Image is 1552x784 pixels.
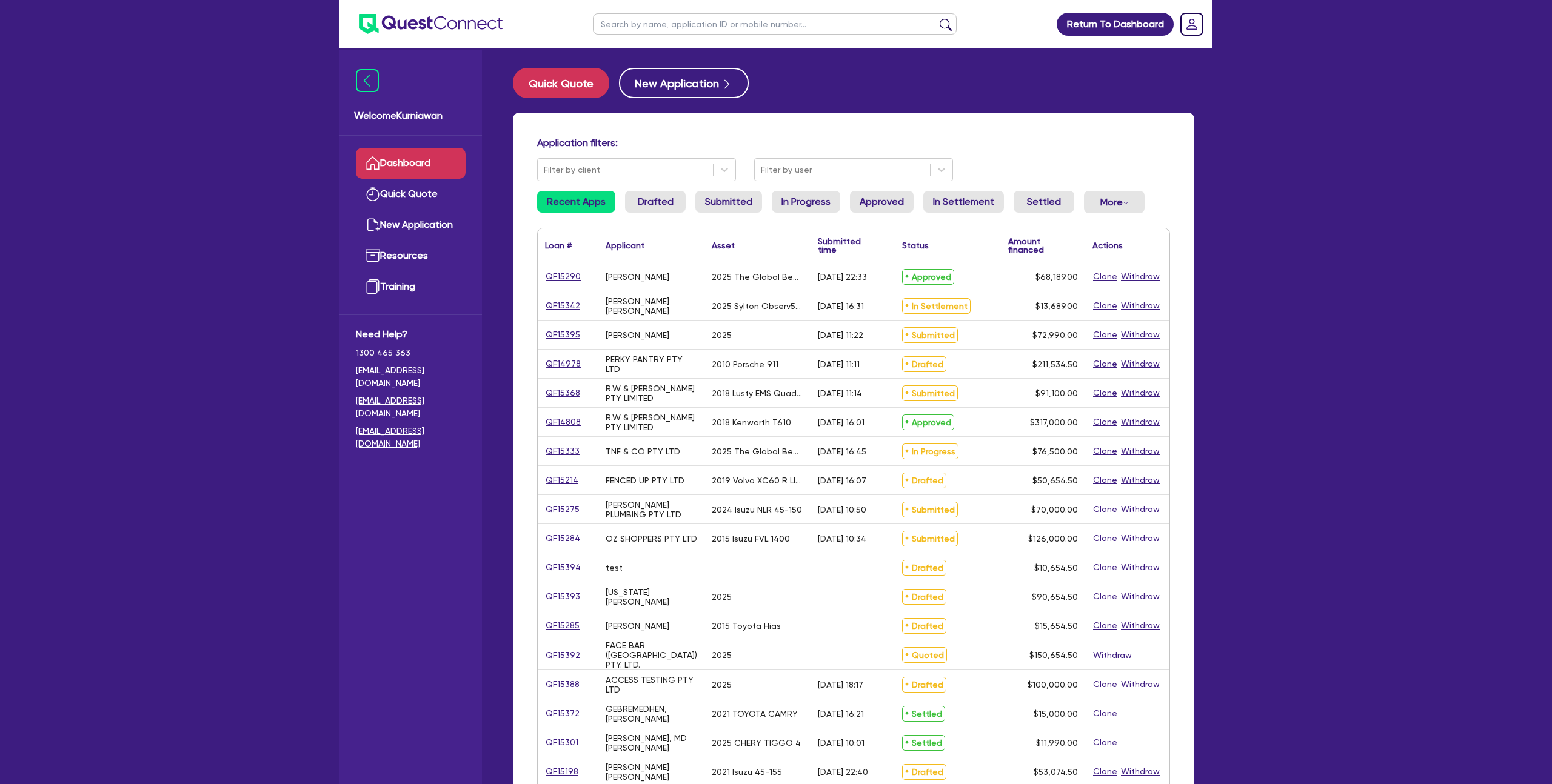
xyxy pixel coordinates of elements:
[818,388,862,398] div: [DATE] 11:14
[1120,473,1160,487] button: Withdraw
[902,443,958,459] span: In Progress
[619,68,749,98] button: New Application
[1030,417,1078,427] span: $317,000.00
[818,272,867,282] div: [DATE] 22:33
[513,68,609,98] button: Quick Quote
[356,364,466,390] a: [EMAIL_ADDRESS][DOMAIN_NAME]
[1092,531,1118,545] button: Clone
[1032,476,1078,485] span: $50,654.50
[1029,650,1078,660] span: $150,654.50
[902,356,946,372] span: Drafted
[1120,590,1160,603] button: Withdraw
[606,272,669,282] div: [PERSON_NAME]
[545,241,572,250] div: Loan #
[1092,444,1118,458] button: Clone
[606,330,669,340] div: [PERSON_NAME]
[1120,560,1160,574] button: Withdraw
[1032,330,1078,340] span: $72,990.00
[356,271,466,302] a: Training
[1036,738,1078,748] span: $11,990.00
[545,648,581,662] a: QF15392
[1092,357,1118,371] button: Clone
[356,394,466,420] a: [EMAIL_ADDRESS][DOMAIN_NAME]
[1035,272,1078,282] span: $68,189.00
[902,414,954,430] span: Approved
[1120,765,1160,779] button: Withdraw
[1092,299,1118,313] button: Clone
[818,301,864,311] div: [DATE] 16:31
[606,534,697,543] div: OZ SHOPPERS PTY LTD
[606,476,684,485] div: FENCED UP PTY LTD
[818,738,865,748] div: [DATE] 10:01
[818,417,865,427] div: [DATE] 16:01
[1008,237,1078,254] div: Amount financed
[1032,359,1078,369] span: $211,534.50
[818,505,866,514] div: [DATE] 10:50
[545,328,581,342] a: QF15395
[356,241,466,271] a: Resources
[902,706,945,722] span: Settled
[545,619,580,633] a: QF15285
[1092,648,1132,662] button: Withdraw
[902,531,958,546] span: Submitted
[606,704,697,723] div: GEBREMEDHEN, [PERSON_NAME]
[902,473,946,488] span: Drafted
[712,388,803,398] div: 2018 Lusty EMS Quad dog Trailer
[1092,502,1118,516] button: Clone
[1032,592,1078,602] span: $90,654.50
[545,444,580,458] a: QF15333
[1092,328,1118,342] button: Clone
[1120,299,1160,313] button: Withdraw
[1120,357,1160,371] button: Withdraw
[712,650,732,660] div: 2025
[712,680,732,689] div: 2025
[1092,415,1118,429] button: Clone
[712,272,803,282] div: 2025 The Global Beauty Group UltraLUX PRO
[1120,328,1160,342] button: Withdraw
[818,534,866,543] div: [DATE] 10:34
[545,590,581,603] a: QF15393
[1120,531,1160,545] button: Withdraw
[606,296,697,316] div: [PERSON_NAME] [PERSON_NAME]
[606,733,697,752] div: [PERSON_NAME], MD [PERSON_NAME]
[1014,191,1074,213] a: Settled
[1120,619,1160,633] button: Withdraw
[545,357,581,371] a: QF14978
[712,534,790,543] div: 2015 Isuzu FVL 1400
[923,191,1004,213] a: In Settlement
[712,359,778,369] div: 2010 Porsche 911
[1034,709,1078,719] span: $15,000.00
[606,587,697,606] div: [US_STATE][PERSON_NAME]
[902,269,954,285] span: Approved
[1120,677,1160,691] button: Withdraw
[545,531,581,545] a: QF15284
[1092,473,1118,487] button: Clone
[818,359,860,369] div: [DATE] 11:11
[712,621,781,631] div: 2015 Toyota Hias
[545,706,580,720] a: QF15372
[606,241,644,250] div: Applicant
[537,191,615,213] a: Recent Apps
[606,500,697,519] div: [PERSON_NAME] PLUMBING PTY LTD
[818,237,877,254] div: Submitted time
[902,385,958,401] span: Submitted
[1031,505,1078,514] span: $70,000.00
[712,447,803,456] div: 2025 The Global Beauty Group UltraLUX Pro, HydroLUX and Xcellarisn Pro Twist
[356,69,379,92] img: icon-menu-close
[902,298,971,314] span: In Settlement
[902,764,946,780] span: Drafted
[818,709,864,719] div: [DATE] 16:21
[712,738,801,748] div: 2025 CHERY TIGGO 4
[1092,706,1118,720] button: Clone
[1092,386,1118,400] button: Clone
[545,386,581,400] a: QF15368
[366,279,380,294] img: training
[902,618,946,634] span: Drafted
[606,640,697,669] div: FACE BAR ([GEOGRAPHIC_DATA]) PTY. LTD.
[1032,447,1078,456] span: $76,500.00
[695,191,762,213] a: Submitted
[1034,767,1078,777] span: $53,074.50
[1035,301,1078,311] span: $13,689.00
[1035,388,1078,398] span: $91,100.00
